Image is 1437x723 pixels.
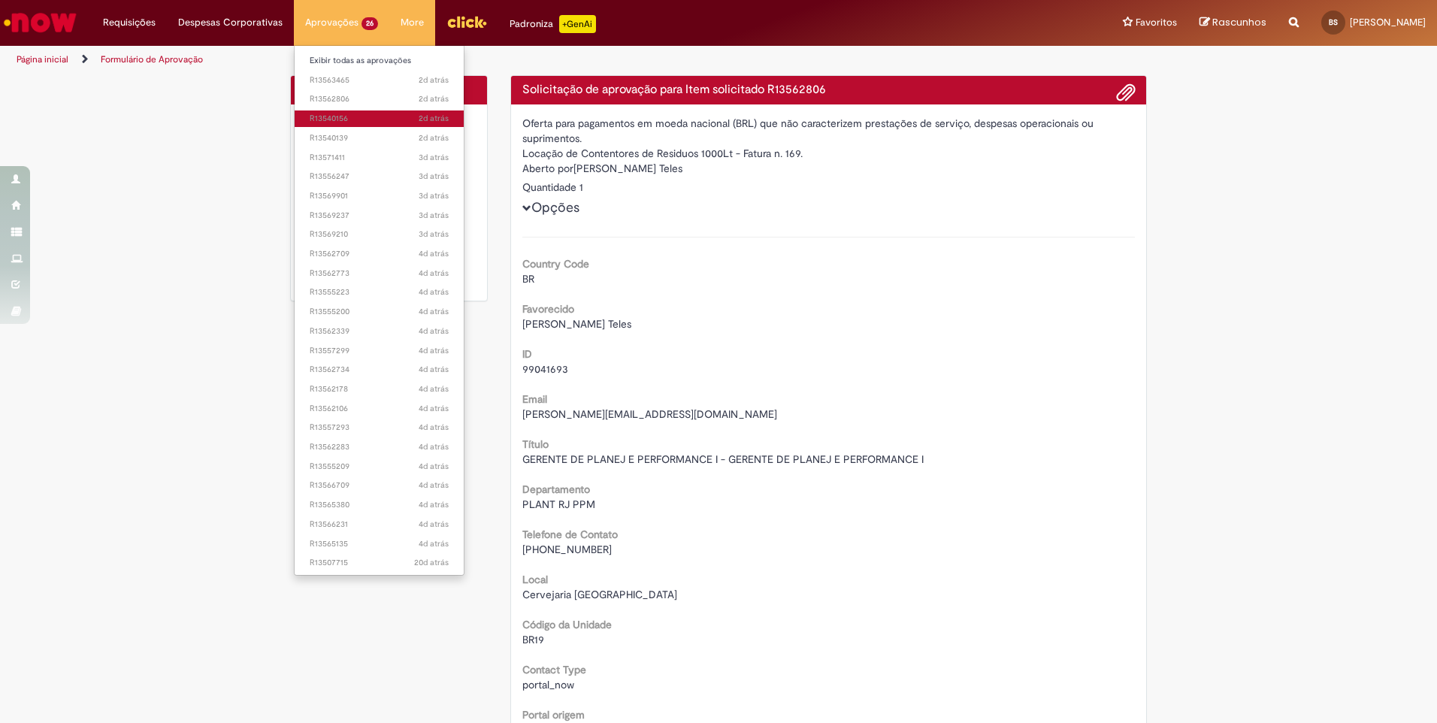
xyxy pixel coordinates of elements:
a: Aberto R13562178 : [295,381,464,398]
span: R13555223 [310,286,449,298]
span: 4d atrás [419,519,449,530]
a: Aberto R13507715 : [295,555,464,571]
a: Aberto R13565380 : [295,497,464,513]
time: 25/09/2025 19:46:00 [419,403,449,414]
span: 4d atrás [419,499,449,510]
time: 25/09/2025 11:43:45 [419,519,449,530]
a: Aberto R13540139 : [295,130,464,147]
time: 25/09/2025 19:38:34 [419,461,449,472]
div: Quantidade 1 [522,180,1136,195]
time: 27/09/2025 09:51:39 [419,113,449,124]
b: ID [522,347,532,361]
time: 25/09/2025 19:42:56 [419,422,449,433]
span: 2d atrás [419,93,449,104]
h4: Solicitação de aprovação para Item solicitado R13562806 [522,83,1136,97]
span: PLANT RJ PPM [522,498,595,511]
a: Aberto R13562283 : [295,439,464,455]
a: Formulário de Aprovação [101,53,203,65]
span: 3d atrás [419,228,449,240]
span: R13563465 [310,74,449,86]
span: BR [522,272,534,286]
span: R13557299 [310,345,449,357]
span: 3d atrás [419,152,449,163]
span: R13556247 [310,171,449,183]
time: 25/09/2025 19:41:04 [419,441,449,452]
time: 25/09/2025 19:47:51 [419,383,449,395]
b: Telefone de Contato [522,528,618,541]
img: click_logo_yellow_360x200.png [446,11,487,33]
span: R13562339 [310,325,449,337]
a: Aberto R13555209 : [295,458,464,475]
span: BR19 [522,633,544,646]
span: R13565380 [310,499,449,511]
a: Aberto R13562806 : [295,91,464,107]
span: 4d atrás [419,461,449,472]
span: 4d atrás [419,248,449,259]
span: R13555209 [310,461,449,473]
time: 25/09/2025 19:54:41 [419,286,449,298]
a: Aberto R13540156 : [295,110,464,127]
b: Portal origem [522,708,585,721]
span: 4d atrás [419,403,449,414]
a: Aberto R13555200 : [295,304,464,320]
a: Aberto R13556247 : [295,168,464,185]
time: 25/09/2025 08:34:38 [419,538,449,549]
span: [PHONE_NUMBER] [522,543,612,556]
span: 4d atrás [419,286,449,298]
a: Aberto R13562709 : [295,246,464,262]
span: R13565135 [310,538,449,550]
span: 4d atrás [419,364,449,375]
span: 4d atrás [419,345,449,356]
b: Título [522,437,549,451]
span: 4d atrás [419,306,449,317]
p: +GenAi [559,15,596,33]
span: R13571411 [310,152,449,164]
span: R13562178 [310,383,449,395]
time: 25/09/2025 19:51:33 [419,325,449,337]
span: R13566709 [310,479,449,492]
time: 27/09/2025 09:51:20 [419,132,449,144]
span: R13562106 [310,403,449,415]
time: 26/09/2025 09:02:08 [419,210,449,221]
a: Rascunhos [1200,16,1266,30]
a: Aberto R13571411 : [295,150,464,166]
span: portal_now [522,678,574,691]
span: 99041693 [522,362,568,376]
span: 2d atrás [419,113,449,124]
span: R13555200 [310,306,449,318]
span: BS [1329,17,1338,27]
span: [PERSON_NAME] [1350,16,1426,29]
a: Página inicial [17,53,68,65]
a: Aberto R13562106 : [295,401,464,417]
div: Locação de Contentores de Residuos 1000Lt - Fatura n. 169. [522,146,1136,161]
span: 2d atrás [419,74,449,86]
span: 4d atrás [419,441,449,452]
span: R13562283 [310,441,449,453]
a: Aberto R13555223 : [295,284,464,301]
a: Exibir todas as aprovações [295,53,464,69]
span: Cervejaria [GEOGRAPHIC_DATA] [522,588,677,601]
time: 27/09/2025 10:17:42 [419,74,449,86]
span: R13562734 [310,364,449,376]
span: R13569210 [310,228,449,240]
span: 4d atrás [419,422,449,433]
span: 4d atrás [419,268,449,279]
b: Local [522,573,548,586]
time: 25/09/2025 12:37:17 [419,499,449,510]
label: Aberto por [522,161,573,176]
span: 26 [362,17,378,30]
ul: Trilhas de página [11,46,947,74]
span: 4d atrás [419,479,449,491]
a: Aberto R13557293 : [295,419,464,436]
span: R13540156 [310,113,449,125]
a: Aberto R13562734 : [295,361,464,378]
span: R13507715 [310,557,449,569]
b: Favorecido [522,302,574,316]
a: Aberto R13563465 : [295,72,464,89]
time: 26/09/2025 08:57:14 [419,228,449,240]
a: Aberto R13562339 : [295,323,464,340]
a: Aberto R13566709 : [295,477,464,494]
span: [PERSON_NAME] Teles [522,317,631,331]
span: Aprovações [305,15,358,30]
div: [PERSON_NAME] Teles [522,161,1136,180]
